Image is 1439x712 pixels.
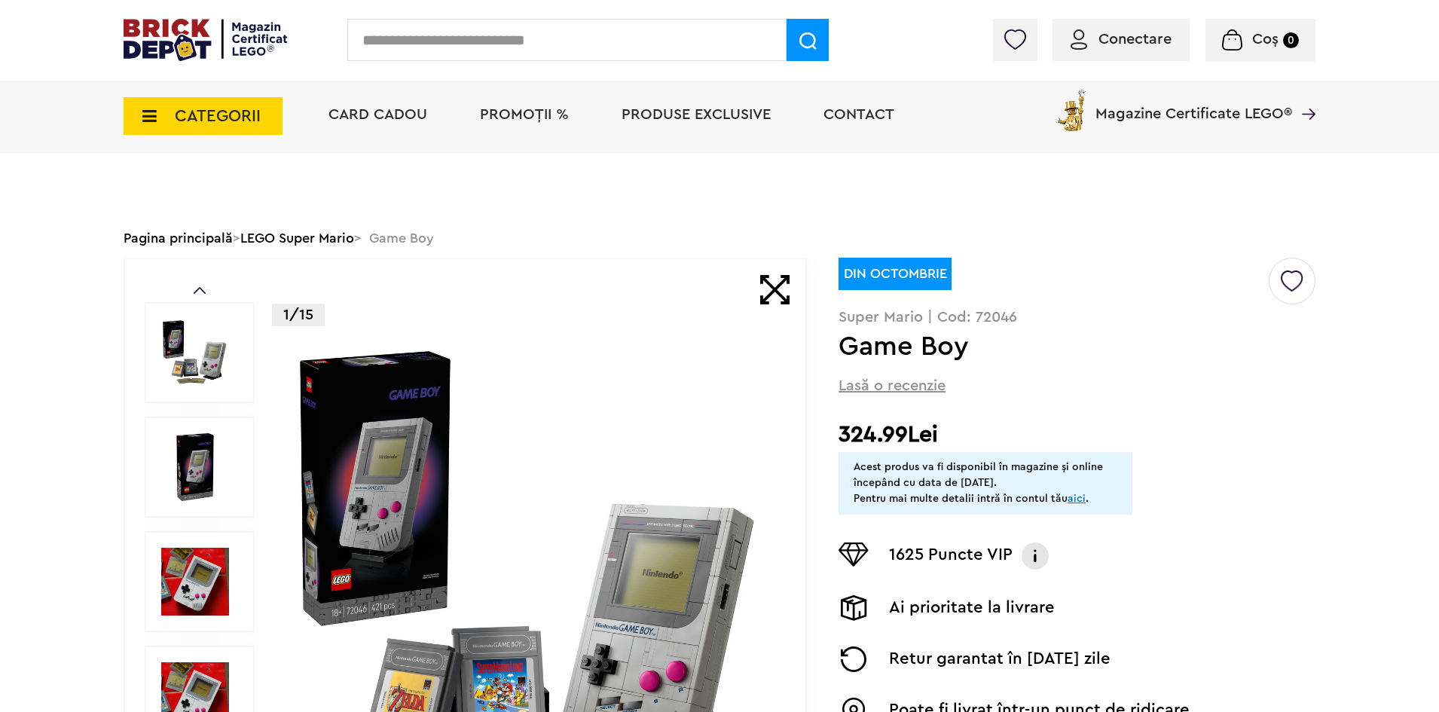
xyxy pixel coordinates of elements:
a: Magazine Certificate LEGO® [1292,87,1315,102]
a: Conectare [1071,32,1172,47]
a: Contact [823,107,894,122]
a: aici [1068,494,1086,504]
a: Prev [194,287,206,294]
a: Pagina principală [124,231,233,245]
span: Conectare [1098,32,1172,47]
small: 0 [1283,32,1299,48]
p: 1625 Puncte VIP [889,542,1013,570]
img: Game Boy LEGO 72046 [161,548,229,616]
img: Game Boy [161,319,229,387]
p: Ai prioritate la livrare [889,595,1055,621]
img: Returnare [839,646,869,672]
div: DIN OCTOMBRIE [839,258,952,290]
a: Card Cadou [328,107,427,122]
img: Game Boy [161,433,229,501]
span: CATEGORII [175,108,261,124]
p: 1/15 [272,304,325,326]
a: LEGO Super Mario [240,231,354,245]
span: Lasă o recenzie [839,375,946,396]
h2: 324.99Lei [839,421,1315,448]
a: PROMOȚII % [480,107,569,122]
a: Produse exclusive [622,107,771,122]
span: Magazine Certificate LEGO® [1095,87,1292,121]
img: Puncte VIP [839,542,869,567]
div: Acest produs va fi disponibil în magazine și online începând cu data de [DATE]. Pentru mai multe ... [854,460,1117,507]
img: Livrare [839,595,869,621]
img: Info VIP [1020,542,1050,570]
p: Super Mario | Cod: 72046 [839,310,1315,325]
p: Retur garantat în [DATE] zile [889,646,1111,672]
span: Coș [1252,32,1279,47]
h1: Game Boy [839,333,1266,360]
div: > > Game Boy [124,218,1315,258]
